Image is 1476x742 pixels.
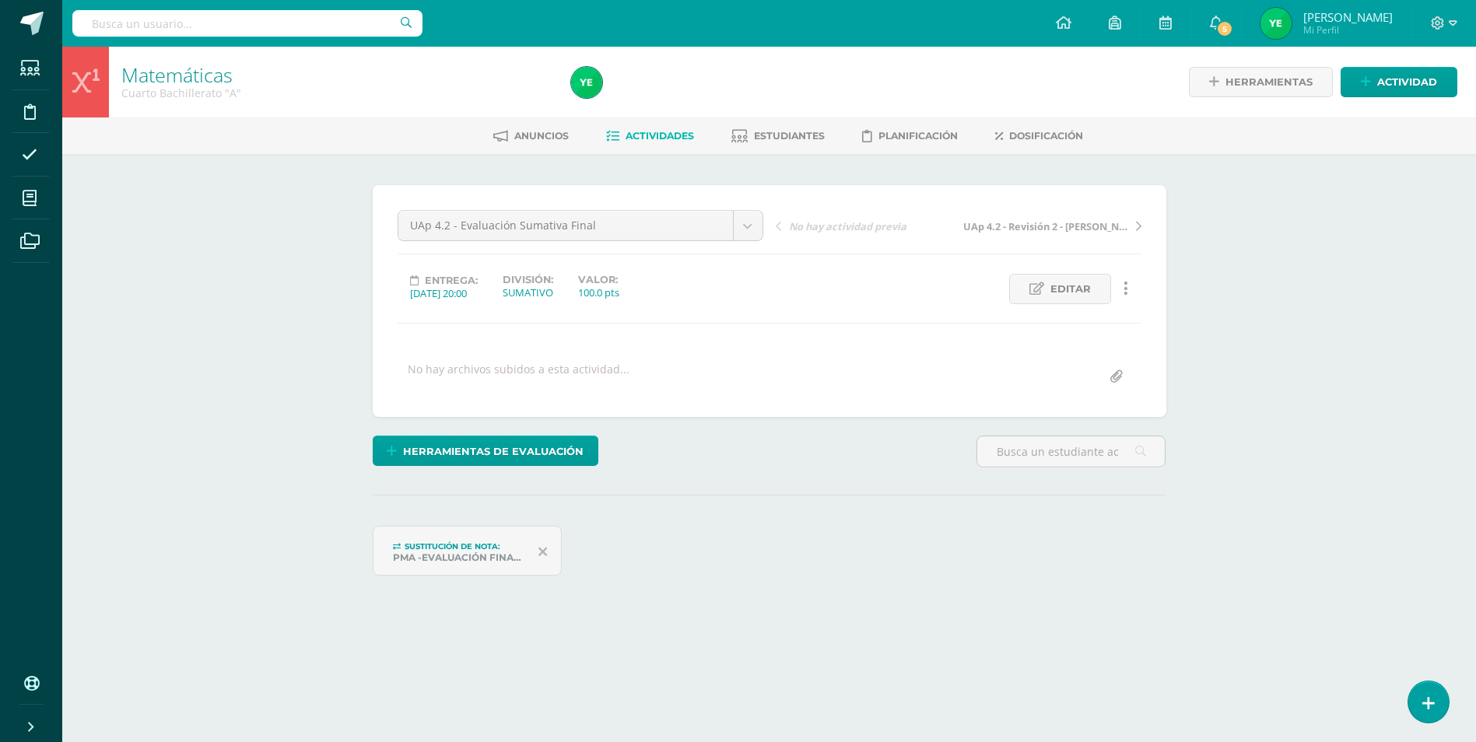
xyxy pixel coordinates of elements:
span: Actividades [626,130,694,142]
a: Actividad [1341,67,1457,97]
div: No hay archivos subidos a esta actividad... [408,362,629,392]
div: SUMATIVO [503,285,553,299]
span: Entrega: [425,275,478,286]
span: Anuncios [514,130,569,142]
input: Busca un estudiante aquí... [977,436,1165,467]
span: Estudiantes [754,130,825,142]
a: Dosificación [995,124,1083,149]
span: Editar [1050,275,1091,303]
a: Planificación [862,124,958,149]
span: UAp 4.2 - Evaluación Sumativa Final [410,211,721,240]
a: Estudiantes [731,124,825,149]
span: 5 [1216,20,1233,37]
a: UAp 4.2 - Evaluación Sumativa Final [398,211,763,240]
span: Herramientas [1225,68,1313,96]
span: Planificación [878,130,958,142]
h1: Matemáticas [121,64,552,86]
span: Sustitución de nota: [405,541,500,551]
a: Herramientas de evaluación [373,436,598,466]
span: Dosificación [1009,130,1083,142]
div: 100.0 pts [578,285,619,299]
div: PMA -EVALUACIÓN FINAL UAP 4.2 - Promedio [393,551,526,563]
span: Mi Perfil [1303,23,1393,37]
a: Herramientas [1189,67,1333,97]
span: [PERSON_NAME] [1303,9,1393,25]
span: No hay actividad previa [789,219,906,233]
div: Cuarto Bachillerato 'A' [121,86,552,100]
span: Herramientas de evaluación [403,437,584,466]
a: Matemáticas [121,61,233,88]
label: División: [503,274,553,285]
img: 6fd3bd7d6e4834e5979ff6a5032b647c.png [1260,8,1292,39]
label: Valor: [578,274,619,285]
a: UAp 4.2 - Revisión 2 - [PERSON_NAME] Academy [959,218,1141,233]
div: [DATE] 20:00 [410,286,478,300]
input: Busca un usuario... [72,10,422,37]
span: Actividad [1377,68,1437,96]
span: UAp 4.2 - Revisión 2 - [PERSON_NAME] Academy [963,219,1128,233]
a: Actividades [606,124,694,149]
a: Anuncios [493,124,569,149]
img: 6fd3bd7d6e4834e5979ff6a5032b647c.png [571,67,602,98]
